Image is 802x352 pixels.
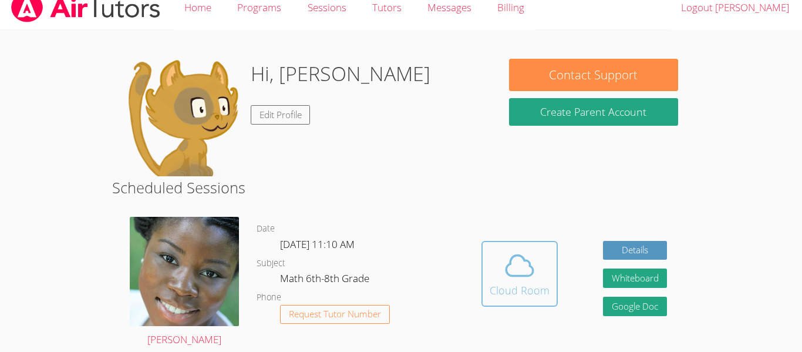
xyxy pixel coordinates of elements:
[112,176,690,199] h2: Scheduled Sessions
[130,217,239,348] a: [PERSON_NAME]
[509,59,678,91] button: Contact Support
[280,237,355,251] span: [DATE] 11:10 AM
[427,1,471,14] span: Messages
[251,105,311,125] a: Edit Profile
[251,59,430,89] h1: Hi, [PERSON_NAME]
[257,222,275,236] dt: Date
[509,98,678,126] button: Create Parent Account
[130,217,239,326] img: 1000004422.jpg
[490,282,550,299] div: Cloud Room
[124,59,241,176] img: default.png
[603,241,668,260] a: Details
[289,310,381,319] span: Request Tutor Number
[603,297,668,316] a: Google Doc
[257,290,281,305] dt: Phone
[603,269,668,288] button: Whiteboard
[481,241,558,307] button: Cloud Room
[257,256,285,271] dt: Subject
[280,305,390,324] button: Request Tutor Number
[280,270,372,290] dd: Math 6th-8th Grade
